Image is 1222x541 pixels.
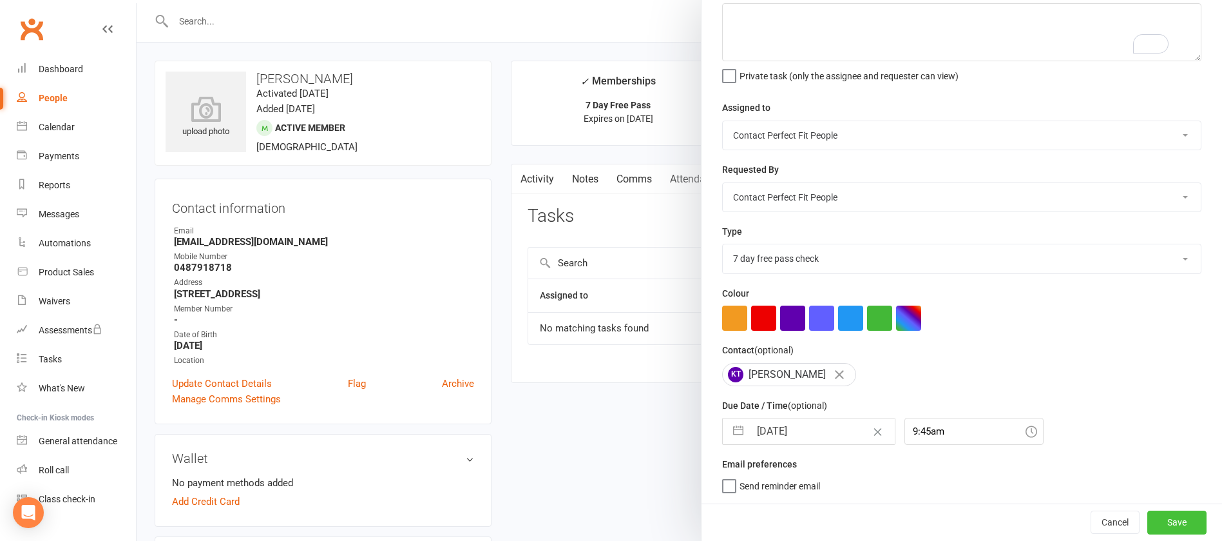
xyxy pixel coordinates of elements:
div: General attendance [39,436,117,446]
div: What's New [39,383,85,393]
a: Automations [17,229,136,258]
div: Reports [39,180,70,190]
a: Product Sales [17,258,136,287]
a: Calendar [17,113,136,142]
a: Messages [17,200,136,229]
span: Private task (only the assignee and requester can view) [740,66,959,81]
button: Save [1147,511,1207,534]
label: Assigned to [722,101,770,115]
label: Email preferences [722,457,797,471]
div: Calendar [39,122,75,132]
div: Class check-in [39,494,95,504]
small: (optional) [788,400,827,411]
label: Due Date / Time [722,398,827,413]
a: Tasks [17,345,136,374]
div: Payments [39,151,79,161]
div: Tasks [39,354,62,364]
div: Open Intercom Messenger [13,497,44,528]
a: People [17,84,136,113]
div: People [39,93,68,103]
div: Automations [39,238,91,248]
a: What's New [17,374,136,403]
a: Assessments [17,316,136,345]
div: Waivers [39,296,70,306]
label: Contact [722,343,794,357]
a: Waivers [17,287,136,316]
small: (optional) [754,345,794,355]
div: Assessments [39,325,102,335]
div: Roll call [39,465,69,475]
a: Dashboard [17,55,136,84]
button: Clear Date [866,419,889,444]
a: Payments [17,142,136,171]
label: Type [722,224,742,239]
span: KT [728,367,743,382]
label: Requested By [722,162,779,177]
div: Messages [39,209,79,219]
label: Colour [722,286,749,300]
span: Send reminder email [740,477,820,491]
div: Dashboard [39,64,83,74]
a: Class kiosk mode [17,485,136,514]
a: Reports [17,171,136,200]
a: General attendance kiosk mode [17,427,136,456]
div: [PERSON_NAME] [722,363,856,386]
button: Cancel [1091,511,1140,534]
a: Clubworx [15,13,48,45]
a: Roll call [17,456,136,485]
textarea: To enrich screen reader interactions, please activate Accessibility in Grammarly extension settings [722,3,1201,61]
div: Product Sales [39,267,94,277]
